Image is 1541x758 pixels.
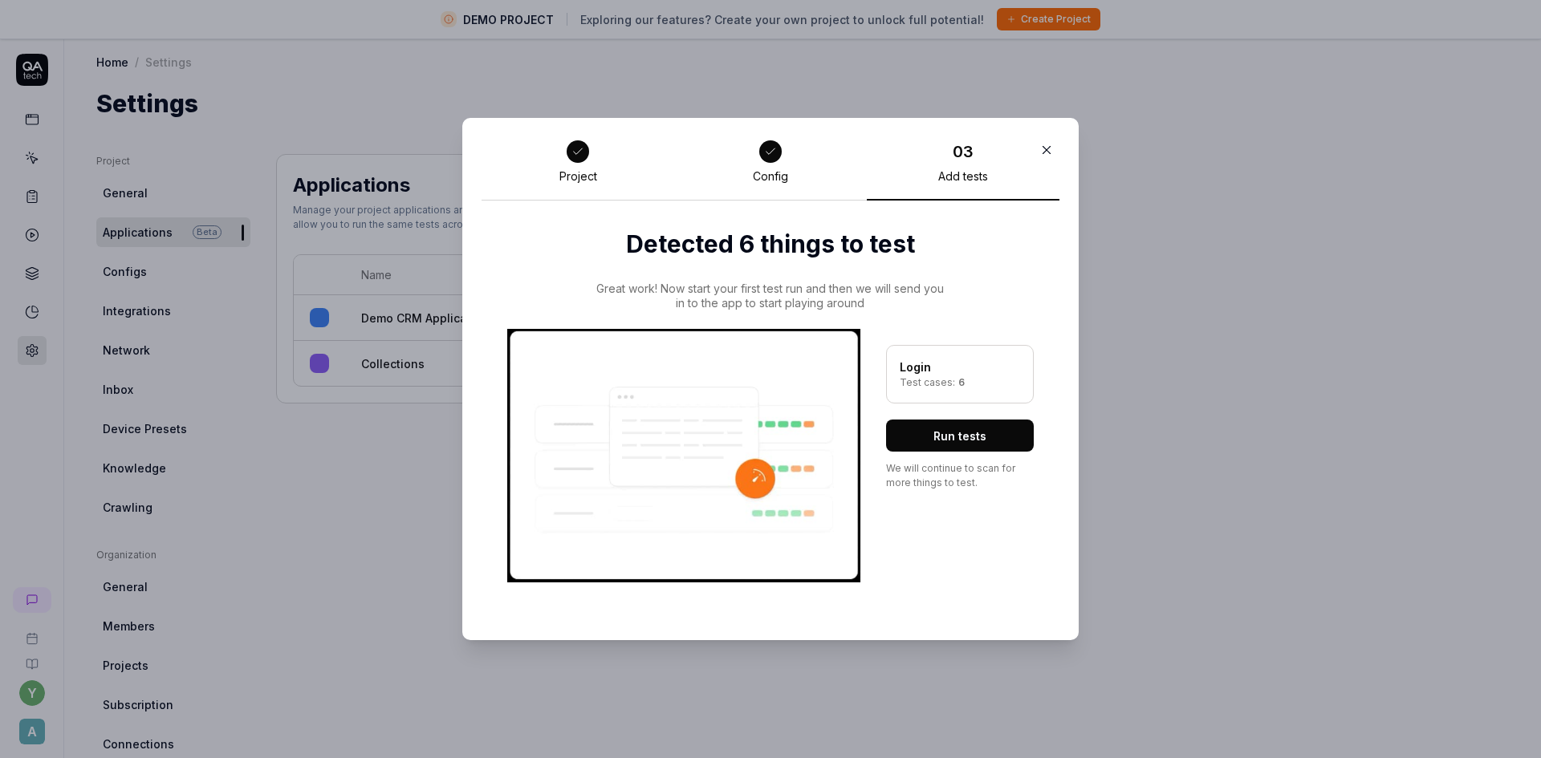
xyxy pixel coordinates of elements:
div: Login [900,359,1020,375]
div: Great work! Now start your first test run and then we will send you in to the app to start playin... [595,282,945,310]
div: We will continue to scan for more things to test. [886,461,1034,490]
div: Project [559,169,597,184]
div: 03 [953,140,974,164]
div: Config [753,169,788,184]
button: Run tests [886,420,1034,452]
span: 6 [955,376,965,388]
div: Add tests [938,169,988,184]
div: Test cases: [900,375,1020,390]
h2: Detected 6 things to test [507,226,1034,262]
button: Close Modal [1034,137,1059,163]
